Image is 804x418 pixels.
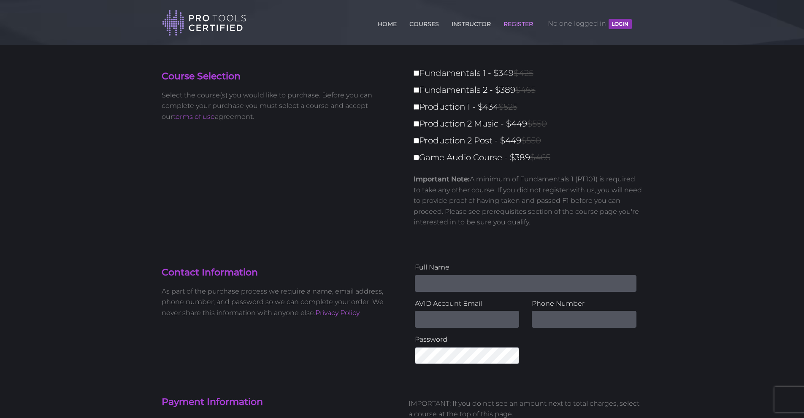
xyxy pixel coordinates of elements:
a: INSTRUCTOR [449,16,493,29]
label: Phone Number [532,298,636,309]
span: $525 [498,102,517,112]
label: Production 2 Music - $449 [414,116,648,131]
strong: Important Note: [414,175,470,183]
a: COURSES [407,16,441,29]
p: Select the course(s) you would like to purchase. Before you can complete your purchase you must s... [162,90,396,122]
h4: Course Selection [162,70,396,83]
span: $550 [527,119,547,129]
input: Fundamentals 1 - $349$425 [414,70,419,76]
label: AVID Account Email [415,298,520,309]
button: LOGIN [609,19,631,29]
a: REGISTER [501,16,535,29]
a: HOME [376,16,399,29]
input: Production 1 - $434$525 [414,104,419,110]
span: No one logged in [548,11,631,36]
p: A minimum of Fundamentals 1 (PT101) is required to take any other course. If you did not register... [414,174,643,228]
label: Password [415,334,520,345]
h4: Contact Information [162,266,396,279]
input: Production 2 Post - $449$550 [414,138,419,143]
label: Full Name [415,262,636,273]
a: Privacy Policy [315,309,360,317]
h4: Payment Information [162,396,396,409]
span: $550 [521,135,541,146]
span: $425 [514,68,533,78]
label: Fundamentals 1 - $349 [414,66,648,81]
label: Production 2 Post - $449 [414,133,648,148]
label: Production 1 - $434 [414,100,648,114]
input: Game Audio Course - $389$465 [414,155,419,160]
label: Game Audio Course - $389 [414,150,648,165]
img: Pro Tools Certified Logo [162,9,246,37]
p: As part of the purchase process we require a name, email address, phone number, and password so w... [162,286,396,318]
label: Fundamentals 2 - $389 [414,83,648,97]
span: $465 [515,85,536,95]
span: $465 [530,152,550,162]
input: Production 2 Music - $449$550 [414,121,419,127]
a: terms of use [173,113,215,121]
input: Fundamentals 2 - $389$465 [414,87,419,93]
